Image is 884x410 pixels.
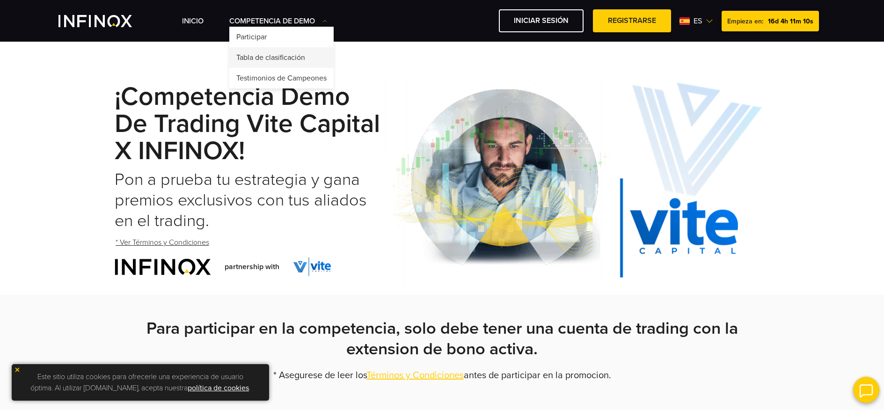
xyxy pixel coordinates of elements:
[690,15,706,27] span: es
[115,81,380,167] strong: ¡Competencia Demo de Trading Vite Capital x INFINOX!
[16,369,264,396] p: Este sitio utiliza cookies para ofrecerle una experiencia de usuario óptima. Al utilizar [DOMAIN_...
[593,9,671,32] a: Registrarse
[229,15,327,27] a: Competencia de Demo
[115,169,384,231] h2: Pon a prueba tu estrategia y gana premios exclusivos con tus aliados en el trading.
[322,19,327,23] img: Dropdown
[115,369,770,382] p: * Asegurese de leer los antes de participar en la promocion.
[768,17,813,25] span: 16d 4h 11m 10s
[225,261,279,272] span: partnership with
[229,47,334,68] a: Tabla de clasificación
[499,9,584,32] a: Iniciar sesión
[188,383,249,393] a: política de cookies
[146,318,738,359] strong: Para participar en la competencia, solo debe tener una cuenta de trading con la extension de bono...
[58,15,154,27] a: INFINOX Vite
[115,231,210,254] a: * Ver Términos y Condiciones
[727,17,763,25] span: Empieza en:
[366,370,464,381] a: Términos y Condiciones
[853,377,879,403] img: open convrs live chat
[229,27,334,47] a: Participar
[182,15,204,27] a: INICIO
[229,68,334,88] a: Testimonios de Campeones
[14,366,21,373] img: yellow close icon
